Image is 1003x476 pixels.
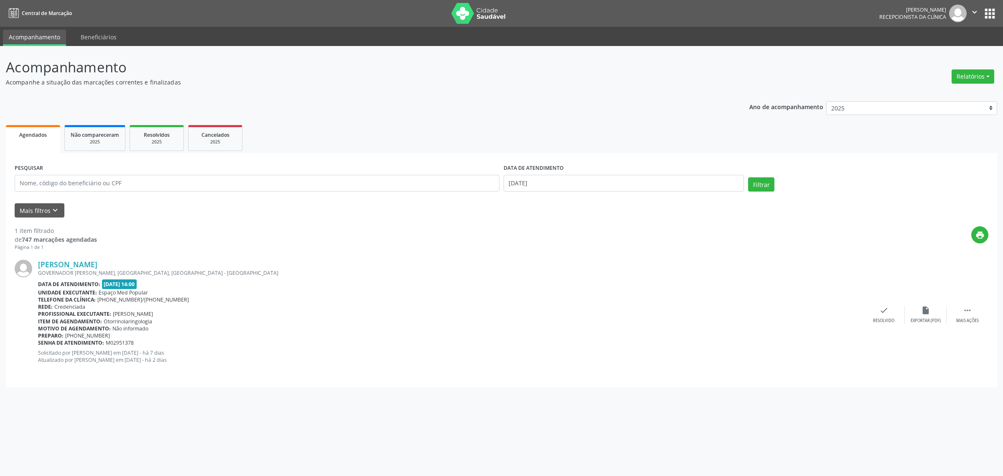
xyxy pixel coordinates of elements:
[921,306,930,315] i: insert_drive_file
[194,139,236,145] div: 2025
[51,206,60,215] i: keyboard_arrow_down
[38,260,97,269] a: [PERSON_NAME]
[22,235,97,243] strong: 747 marcações agendadas
[38,349,863,363] p: Solicitado por [PERSON_NAME] em [DATE] - há 7 dias Atualizado por [PERSON_NAME] em [DATE] - há 2 ...
[15,244,97,251] div: Página 1 de 1
[144,131,170,138] span: Resolvidos
[38,296,96,303] b: Telefone da clínica:
[15,162,43,175] label: PESQUISAR
[38,289,97,296] b: Unidade executante:
[102,279,137,289] span: [DATE] 14:00
[952,69,994,84] button: Relatórios
[22,10,72,17] span: Central de Marcação
[38,303,53,310] b: Rede:
[38,281,100,288] b: Data de atendimento:
[71,131,119,138] span: Não compareceram
[38,310,111,317] b: Profissional executante:
[38,269,863,276] div: GOVERNADOR [PERSON_NAME], [GEOGRAPHIC_DATA], [GEOGRAPHIC_DATA] - [GEOGRAPHIC_DATA]
[54,303,85,310] span: Credenciada
[65,332,110,339] span: [PHONE_NUMBER]
[749,101,823,112] p: Ano de acompanhamento
[15,235,97,244] div: de
[136,139,178,145] div: 2025
[19,131,47,138] span: Agendados
[971,226,988,243] button: print
[106,339,134,346] span: M02951378
[6,6,72,20] a: Central de Marcação
[97,296,189,303] span: [PHONE_NUMBER]/[PHONE_NUMBER]
[963,306,972,315] i: 
[113,310,153,317] span: [PERSON_NAME]
[104,318,152,325] span: Otorrinolaringologia
[6,57,700,78] p: Acompanhamento
[71,139,119,145] div: 2025
[975,230,985,240] i: print
[748,177,774,192] button: Filtrar
[38,339,104,346] b: Senha de atendimento:
[75,30,122,44] a: Beneficiários
[15,203,64,218] button: Mais filtroskeyboard_arrow_down
[38,325,111,332] b: Motivo de agendamento:
[911,318,941,324] div: Exportar (PDF)
[956,318,979,324] div: Mais ações
[879,306,888,315] i: check
[504,162,564,175] label: DATA DE ATENDIMENTO
[15,260,32,277] img: img
[983,6,997,21] button: apps
[6,78,700,87] p: Acompanhe a situação das marcações correntes e finalizadas
[38,332,64,339] b: Preparo:
[879,6,946,13] div: [PERSON_NAME]
[949,5,967,22] img: img
[879,13,946,20] span: Recepcionista da clínica
[504,175,744,192] input: Selecione um intervalo
[873,318,894,324] div: Resolvido
[201,131,229,138] span: Cancelados
[99,289,148,296] span: Espaço Med Popular
[15,175,499,192] input: Nome, código do beneficiário ou CPF
[112,325,148,332] span: Não informado
[3,30,66,46] a: Acompanhamento
[970,8,979,17] i: 
[967,5,983,22] button: 
[15,226,97,235] div: 1 item filtrado
[38,318,102,325] b: Item de agendamento:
